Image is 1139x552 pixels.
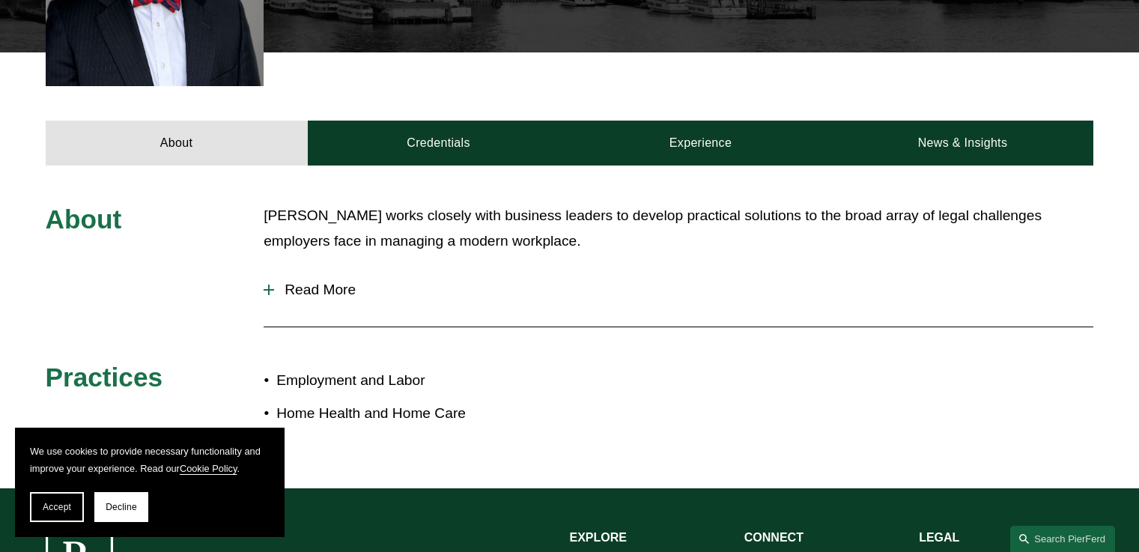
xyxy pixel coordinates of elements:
span: Read More [274,282,1093,298]
span: Accept [43,502,71,512]
strong: LEGAL [919,531,959,544]
a: Experience [570,121,832,166]
a: Cookie Policy [180,463,237,474]
a: News & Insights [831,121,1093,166]
a: Search this site [1010,526,1115,552]
span: Decline [106,502,137,512]
section: Cookie banner [15,428,285,537]
button: Accept [30,492,84,522]
p: Employment and Labor [276,368,569,394]
a: Credentials [308,121,570,166]
strong: CONNECT [744,531,804,544]
p: Home Health and Home Care [276,401,569,427]
span: About [46,204,122,234]
strong: EXPLORE [570,531,627,544]
p: We use cookies to provide necessary functionality and improve your experience. Read our . [30,443,270,477]
span: Practices [46,363,163,392]
a: About [46,121,308,166]
p: [PERSON_NAME] works closely with business leaders to develop practical solutions to the broad arr... [264,203,1093,255]
button: Decline [94,492,148,522]
button: Read More [264,270,1093,309]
